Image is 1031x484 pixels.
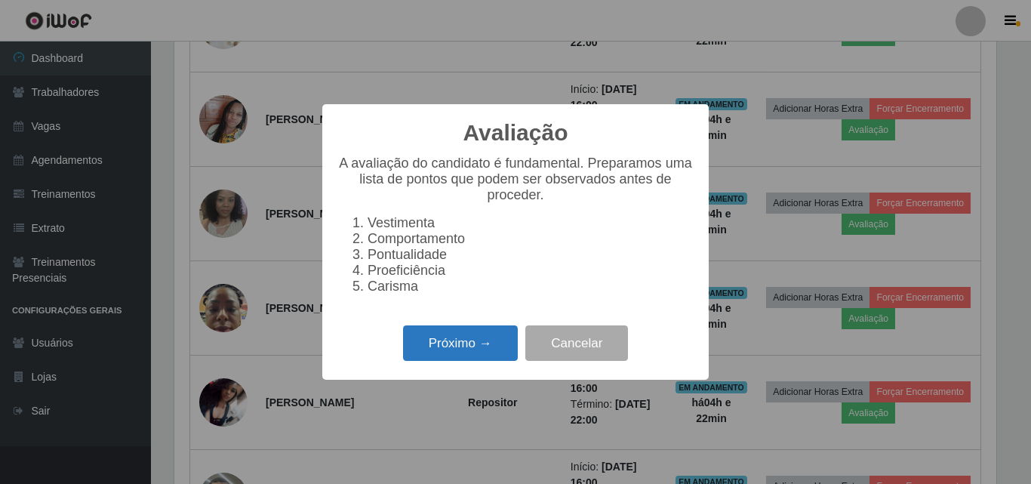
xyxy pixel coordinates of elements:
li: Comportamento [368,231,694,247]
li: Vestimenta [368,215,694,231]
button: Cancelar [525,325,628,361]
h2: Avaliação [463,119,568,146]
li: Pontualidade [368,247,694,263]
li: Proeficiência [368,263,694,279]
li: Carisma [368,279,694,294]
p: A avaliação do candidato é fundamental. Preparamos uma lista de pontos que podem ser observados a... [337,156,694,203]
button: Próximo → [403,325,518,361]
